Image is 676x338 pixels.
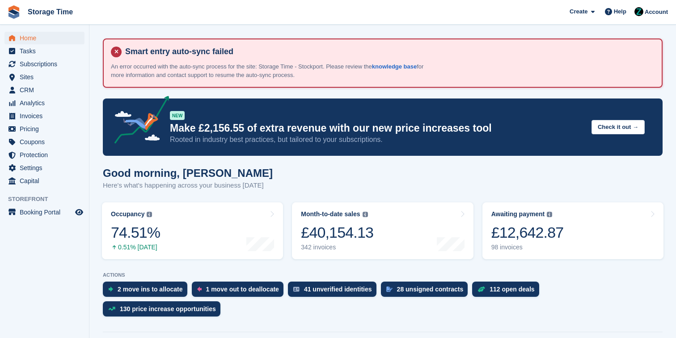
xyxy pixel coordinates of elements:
[20,97,73,109] span: Analytics
[4,45,84,57] a: menu
[20,84,73,96] span: CRM
[103,301,225,321] a: 130 price increase opportunities
[4,84,84,96] a: menu
[170,135,584,145] p: Rooted in industry best practices, but tailored to your subscriptions.
[301,210,360,218] div: Month-to-date sales
[591,120,645,135] button: Check it out →
[386,287,393,292] img: contract_signature_icon-13c848040528278c33f63329250d36e43548de30e8caae1d1a13099fd9432cc5.svg
[4,123,84,135] a: menu
[206,286,279,293] div: 1 move out to deallocate
[74,207,84,218] a: Preview store
[24,4,76,19] a: Storage Time
[372,63,417,70] a: knowledge base
[363,212,368,217] img: icon-info-grey-7440780725fd019a000dd9b08b2336e03edf1995a4989e88bcd33f0948082b44.svg
[7,5,21,19] img: stora-icon-8386f47178a22dfd0bd8f6a31ec36ba5ce8667c1dd55bd0f319d3a0aa187defe.svg
[491,223,564,242] div: £12,642.87
[103,180,273,191] p: Here's what's happening across your business [DATE]
[491,210,545,218] div: Awaiting payment
[20,162,73,174] span: Settings
[4,58,84,70] a: menu
[20,175,73,187] span: Capital
[108,307,115,311] img: price_increase_opportunities-93ffe204e8149a01c8c9dc8f82e8f89637d9d84a8eef4429ea346261dce0b2c0.svg
[20,206,73,218] span: Booking Portal
[111,62,424,80] p: An error occurred with the auto-sync process for the site: Storage Time - Stockport. Please revie...
[482,202,663,259] a: Awaiting payment £12,642.87 98 invoices
[111,223,160,242] div: 74.51%
[8,195,89,204] span: Storefront
[4,136,84,148] a: menu
[293,287,300,292] img: verify_identity-adf6edd0f0f0b5bbfe63781bf79b02c33cf7c696d77639b501bdc392416b5a36.svg
[304,286,372,293] div: 41 unverified identities
[292,202,473,259] a: Month-to-date sales £40,154.13 342 invoices
[547,212,552,217] img: icon-info-grey-7440780725fd019a000dd9b08b2336e03edf1995a4989e88bcd33f0948082b44.svg
[570,7,587,16] span: Create
[645,8,668,17] span: Account
[4,206,84,218] a: menu
[103,272,663,278] p: ACTIONS
[107,96,169,147] img: price-adjustments-announcement-icon-8257ccfd72463d97f412b2fc003d46551f7dbcb40ab6d574587a9cd5c0d94...
[147,212,152,217] img: icon-info-grey-7440780725fd019a000dd9b08b2336e03edf1995a4989e88bcd33f0948082b44.svg
[118,286,183,293] div: 2 move ins to allocate
[634,7,643,16] img: Zain Sarwar
[477,286,485,292] img: deal-1b604bf984904fb50ccaf53a9ad4b4a5d6e5aea283cecdc64d6e3604feb123c2.svg
[490,286,534,293] div: 112 open deals
[4,175,84,187] a: menu
[197,287,202,292] img: move_outs_to_deallocate_icon-f764333ba52eb49d3ac5e1228854f67142a1ed5810a6f6cc68b1a99e826820c5.svg
[120,305,216,312] div: 130 price increase opportunities
[122,47,655,57] h4: Smart entry auto-sync failed
[20,123,73,135] span: Pricing
[491,244,564,251] div: 98 invoices
[397,286,464,293] div: 28 unsigned contracts
[4,71,84,83] a: menu
[4,110,84,122] a: menu
[102,202,283,259] a: Occupancy 74.51% 0.51% [DATE]
[288,282,381,301] a: 41 unverified identities
[4,32,84,44] a: menu
[301,244,373,251] div: 342 invoices
[170,111,185,120] div: NEW
[4,149,84,161] a: menu
[381,282,473,301] a: 28 unsigned contracts
[192,282,288,301] a: 1 move out to deallocate
[20,58,73,70] span: Subscriptions
[20,136,73,148] span: Coupons
[111,210,144,218] div: Occupancy
[4,162,84,174] a: menu
[472,282,543,301] a: 112 open deals
[614,7,626,16] span: Help
[4,97,84,109] a: menu
[20,71,73,83] span: Sites
[108,287,113,292] img: move_ins_to_allocate_icon-fdf77a2bb77ea45bf5b3d319d69a93e2d87916cf1d5bf7949dd705db3b84f3ca.svg
[103,167,273,179] h1: Good morning, [PERSON_NAME]
[20,32,73,44] span: Home
[301,223,373,242] div: £40,154.13
[103,282,192,301] a: 2 move ins to allocate
[20,45,73,57] span: Tasks
[170,122,584,135] p: Make £2,156.55 of extra revenue with our new price increases tool
[20,110,73,122] span: Invoices
[111,244,160,251] div: 0.51% [DATE]
[20,149,73,161] span: Protection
